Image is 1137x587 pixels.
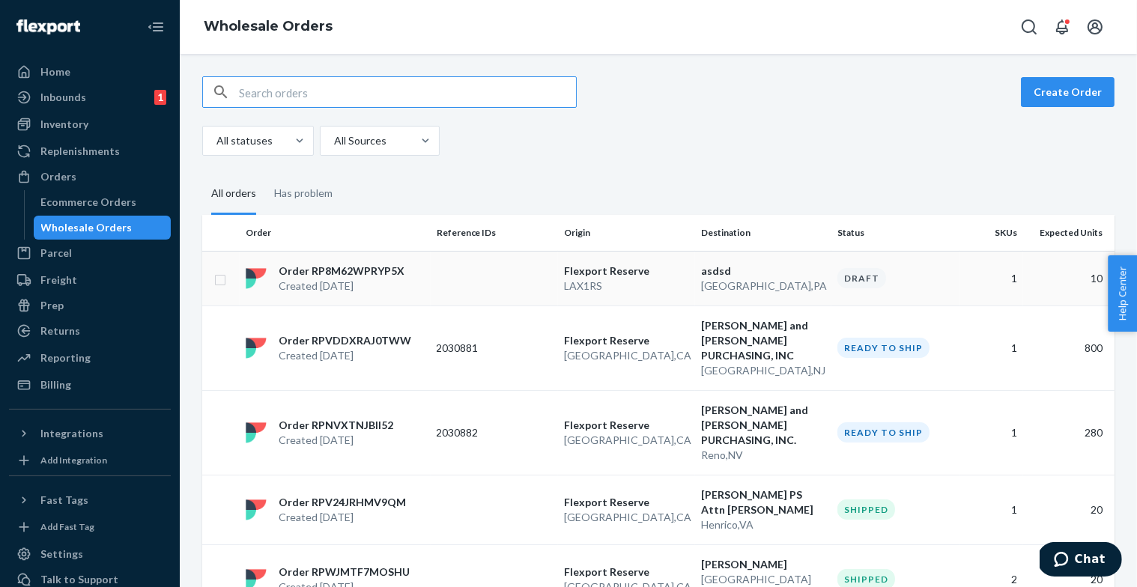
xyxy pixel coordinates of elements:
[274,174,333,213] div: Has problem
[837,338,930,358] div: Ready to ship
[701,318,826,363] p: [PERSON_NAME] and [PERSON_NAME] PURCHASING, INC
[437,425,553,440] p: 2030882
[239,77,576,107] input: Search orders
[959,390,1023,475] td: 1
[246,422,267,443] img: flexport logo
[16,19,80,34] img: Flexport logo
[9,85,171,109] a: Inbounds1
[279,348,411,363] p: Created [DATE]
[437,341,553,356] p: 2030881
[1080,12,1110,42] button: Open account menu
[701,557,826,572] p: [PERSON_NAME]
[40,493,88,508] div: Fast Tags
[1040,542,1122,580] iframe: Opens a widget where you can chat to one of our agents
[211,174,256,215] div: All orders
[1047,12,1077,42] button: Open notifications
[9,488,171,512] button: Fast Tags
[34,190,172,214] a: Ecommerce Orders
[34,216,172,240] a: Wholesale Orders
[279,264,404,279] p: Order RP8M62WPRYP5X
[1021,77,1115,107] button: Create Order
[837,268,886,288] div: Draft
[701,279,826,293] p: [GEOGRAPHIC_DATA] , PA
[279,495,406,510] p: Order RPV24JRHMV9QM
[192,5,345,49] ol: breadcrumbs
[9,293,171,317] a: Prep
[40,572,118,587] div: Talk to Support
[701,363,826,378] p: [GEOGRAPHIC_DATA] , NJ
[204,18,333,34] a: Wholesale Orders
[837,422,930,442] div: Ready to ship
[701,517,826,532] p: Henrico , VA
[40,323,80,338] div: Returns
[40,117,88,132] div: Inventory
[40,298,64,313] div: Prep
[40,144,120,159] div: Replenishments
[40,350,91,365] div: Reporting
[564,565,689,580] p: Flexport Reserve
[9,112,171,136] a: Inventory
[1023,215,1115,251] th: Expected Units
[9,319,171,343] a: Returns
[1014,12,1044,42] button: Open Search Box
[959,305,1023,390] td: 1
[564,495,689,510] p: Flexport Reserve
[40,90,86,105] div: Inbounds
[564,418,689,433] p: Flexport Reserve
[831,215,959,251] th: Status
[279,333,411,348] p: Order RPVDDXRAJ0TWW
[837,499,895,520] div: Shipped
[246,499,267,520] img: flexport logo
[40,246,72,261] div: Parcel
[40,547,83,562] div: Settings
[564,348,689,363] p: [GEOGRAPHIC_DATA] , CA
[279,433,393,448] p: Created [DATE]
[701,264,826,279] p: asdsd
[9,451,171,469] a: Add Integration
[9,422,171,445] button: Integrations
[279,565,410,580] p: Order RPWJMTF7MOSHU
[1023,475,1115,544] td: 20
[9,268,171,292] a: Freight
[564,433,689,448] p: [GEOGRAPHIC_DATA] , CA
[9,241,171,265] a: Parcel
[9,165,171,189] a: Orders
[558,215,695,251] th: Origin
[959,475,1023,544] td: 1
[9,542,171,566] a: Settings
[246,338,267,359] img: flexport logo
[40,64,70,79] div: Home
[279,418,393,433] p: Order RPNVXTNJBII52
[240,215,431,251] th: Order
[959,215,1023,251] th: SKUs
[9,346,171,370] a: Reporting
[40,273,77,288] div: Freight
[1108,255,1137,332] button: Help Center
[40,426,103,441] div: Integrations
[215,133,216,148] input: All statuses
[9,518,171,536] a: Add Fast Tag
[564,279,689,293] p: LAX1RS
[41,220,133,235] div: Wholesale Orders
[564,264,689,279] p: Flexport Reserve
[333,133,334,148] input: All Sources
[1023,390,1115,475] td: 280
[40,454,107,466] div: Add Integration
[41,195,137,210] div: Ecommerce Orders
[695,215,832,251] th: Destination
[959,251,1023,305] td: 1
[246,268,267,289] img: flexport logo
[141,12,171,42] button: Close Navigation
[9,373,171,397] a: Billing
[154,90,166,105] div: 1
[279,279,404,293] p: Created [DATE]
[431,215,559,251] th: Reference IDs
[40,520,94,533] div: Add Fast Tag
[701,487,826,517] p: [PERSON_NAME] PS Attn [PERSON_NAME]
[701,448,826,463] p: Reno , NV
[9,139,171,163] a: Replenishments
[40,169,76,184] div: Orders
[9,60,171,84] a: Home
